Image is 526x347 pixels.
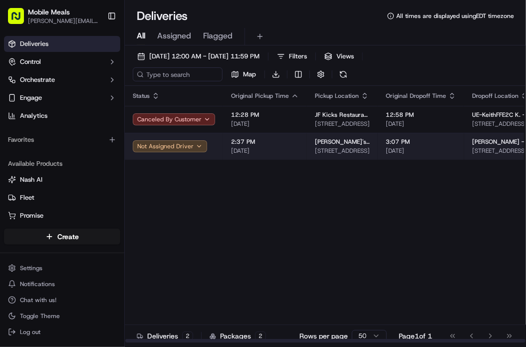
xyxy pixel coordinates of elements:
span: Toggle Theme [20,312,60,320]
div: 2 [182,332,193,341]
span: Promise [20,211,43,220]
button: Views [320,49,358,63]
button: Control [4,54,120,70]
button: Engage [4,90,120,106]
button: Mobile Meals [28,7,70,17]
span: [PERSON_NAME]'s Pizza [315,138,370,146]
span: UE-KeithFFE2C K. - [472,111,526,119]
span: Dropoff Location [472,92,519,100]
span: [DATE] [386,147,456,155]
p: Rows per page [299,331,348,341]
a: Promise [8,211,116,220]
a: Fleet [8,193,116,202]
span: 12:58 PM [386,111,456,119]
button: [DATE] 12:00 AM - [DATE] 11:59 PM [133,49,264,63]
span: 12:28 PM [231,111,299,119]
button: Not Assigned Driver [133,140,207,152]
button: Log out [4,325,120,339]
span: Analytics [20,111,47,120]
span: All times are displayed using EDT timezone [396,12,514,20]
button: Fleet [4,190,120,206]
button: Map [227,67,261,81]
button: Toggle Theme [4,309,120,323]
span: Map [243,70,256,79]
span: Filters [289,52,307,61]
span: Original Pickup Time [231,92,289,100]
span: Create [57,232,79,242]
div: Packages [210,331,266,341]
span: Original Dropoff Time [386,92,446,100]
span: Control [20,57,41,66]
span: Views [336,52,354,61]
a: Deliveries [4,36,120,52]
span: Assigned [157,30,191,42]
button: Filters [272,49,311,63]
span: Deliveries [20,39,48,48]
span: Notifications [20,280,55,288]
span: 3:07 PM [386,138,456,146]
a: Nash AI [8,175,116,184]
span: Fleet [20,193,34,202]
span: Log out [20,328,40,336]
span: Orchestrate [20,75,55,84]
button: [PERSON_NAME][EMAIL_ADDRESS][DOMAIN_NAME] [28,17,99,25]
button: Orchestrate [4,72,120,88]
span: [DATE] [231,147,299,155]
span: 2:37 PM [231,138,299,146]
button: Mobile Meals[PERSON_NAME][EMAIL_ADDRESS][DOMAIN_NAME] [4,4,103,28]
span: [STREET_ADDRESS] [315,120,370,128]
button: Notifications [4,277,120,291]
div: Page 1 of 1 [399,331,432,341]
div: Available Products [4,156,120,172]
div: Favorites [4,132,120,148]
a: Analytics [4,108,120,124]
span: [DATE] 12:00 AM - [DATE] 11:59 PM [149,52,260,61]
button: Refresh [336,67,350,81]
div: 2 [255,332,266,341]
button: Settings [4,261,120,275]
div: Deliveries [137,331,193,341]
span: Nash AI [20,175,42,184]
button: Nash AI [4,172,120,188]
button: Chat with us! [4,293,120,307]
button: Promise [4,208,120,224]
span: Flagged [203,30,233,42]
button: Canceled By Customer [133,113,215,125]
span: Pickup Location [315,92,359,100]
button: Create [4,229,120,245]
span: All [137,30,145,42]
span: [DATE] [386,120,456,128]
span: [STREET_ADDRESS] [315,147,370,155]
span: Chat with us! [20,296,56,304]
span: [PERSON_NAME] - [472,138,525,146]
span: Engage [20,93,42,102]
h1: Deliveries [137,8,188,24]
span: JF Kicks Restaurant and Patio Bar [315,111,370,119]
span: Settings [20,264,42,272]
span: Status [133,92,150,100]
span: [DATE] [231,120,299,128]
input: Type to search [133,67,223,81]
